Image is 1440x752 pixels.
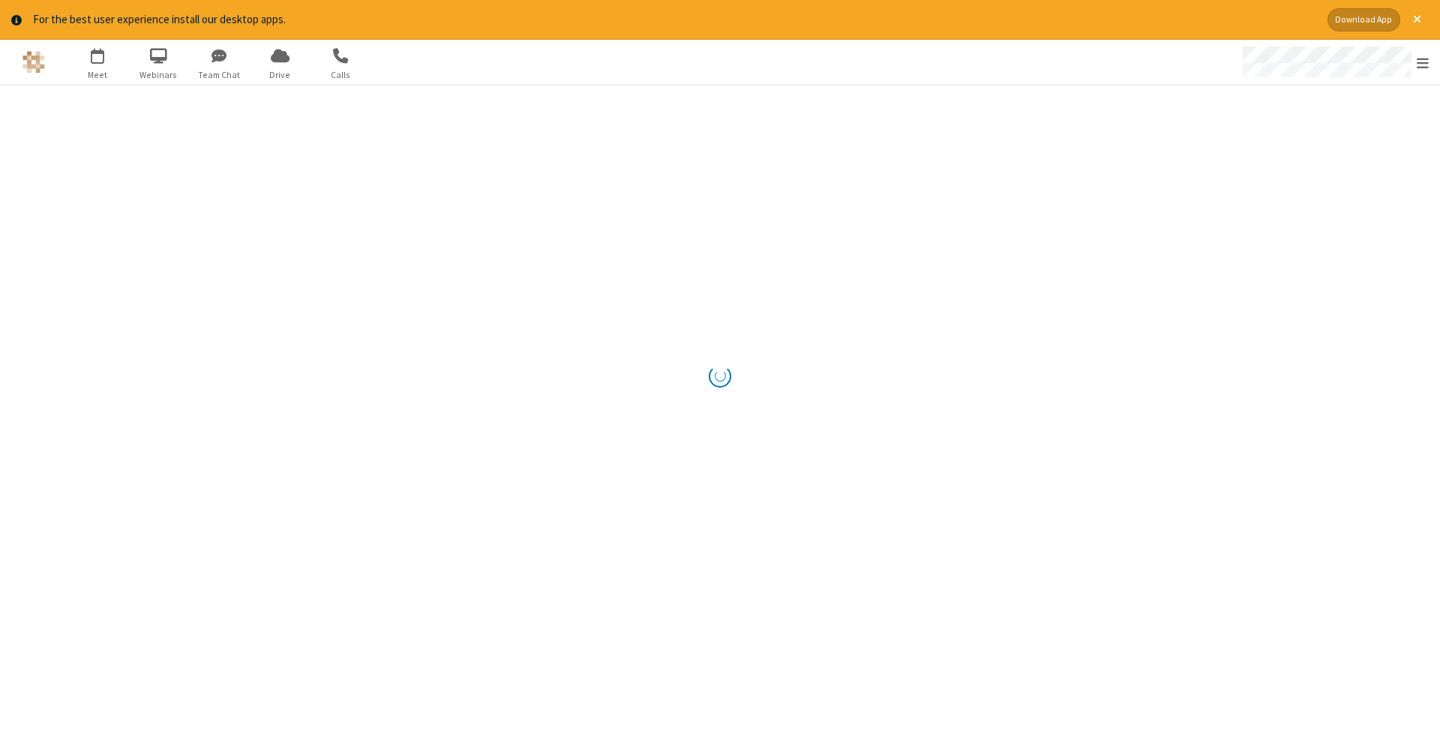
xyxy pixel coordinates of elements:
img: QA Selenium DO NOT DELETE OR CHANGE [22,51,45,73]
div: Open menu [1228,40,1440,85]
span: Meet [70,68,126,82]
button: Close alert [1405,8,1429,31]
button: Download App [1327,8,1400,31]
span: Calls [313,68,369,82]
span: Team Chat [191,68,247,82]
div: For the best user experience install our desktop apps. [33,11,1316,28]
button: Logo [5,40,61,85]
span: Drive [252,68,308,82]
span: Webinars [130,68,187,82]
